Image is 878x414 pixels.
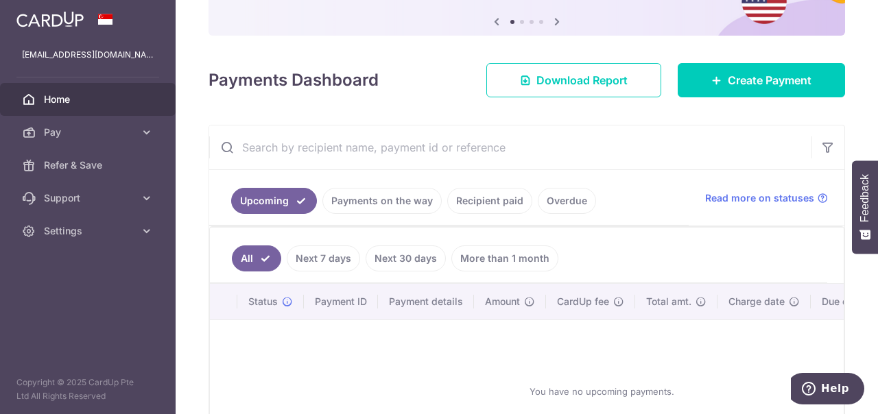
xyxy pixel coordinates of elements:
span: Download Report [536,72,628,88]
th: Payment details [378,284,474,319]
span: Amount [485,295,520,308]
span: Refer & Save [44,158,134,172]
button: Feedback - Show survey [852,160,878,254]
span: Settings [44,224,134,238]
a: Payments on the way [322,188,442,214]
span: Create Payment [728,72,811,88]
span: Due date [822,295,863,308]
span: Support [44,191,134,205]
a: Upcoming [231,188,317,214]
a: All [232,245,281,271]
a: Overdue [538,188,596,214]
span: Status [248,295,278,308]
input: Search by recipient name, payment id or reference [209,125,811,169]
th: Payment ID [304,284,378,319]
span: Total amt. [646,295,691,308]
span: Pay [44,125,134,139]
span: Charge date [728,295,785,308]
iframe: Opens a widget where you can find more information [791,373,864,407]
h4: Payments Dashboard [209,68,379,93]
a: More than 1 month [451,245,558,271]
span: Home [44,93,134,106]
a: Next 30 days [366,245,446,271]
a: Recipient paid [447,188,532,214]
a: Read more on statuses [705,191,828,205]
span: Feedback [859,174,871,222]
p: [EMAIL_ADDRESS][DOMAIN_NAME] [22,48,154,62]
span: Read more on statuses [705,191,814,205]
img: CardUp [16,11,84,27]
a: Create Payment [678,63,845,97]
a: Next 7 days [287,245,360,271]
a: Download Report [486,63,661,97]
span: CardUp fee [557,295,609,308]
